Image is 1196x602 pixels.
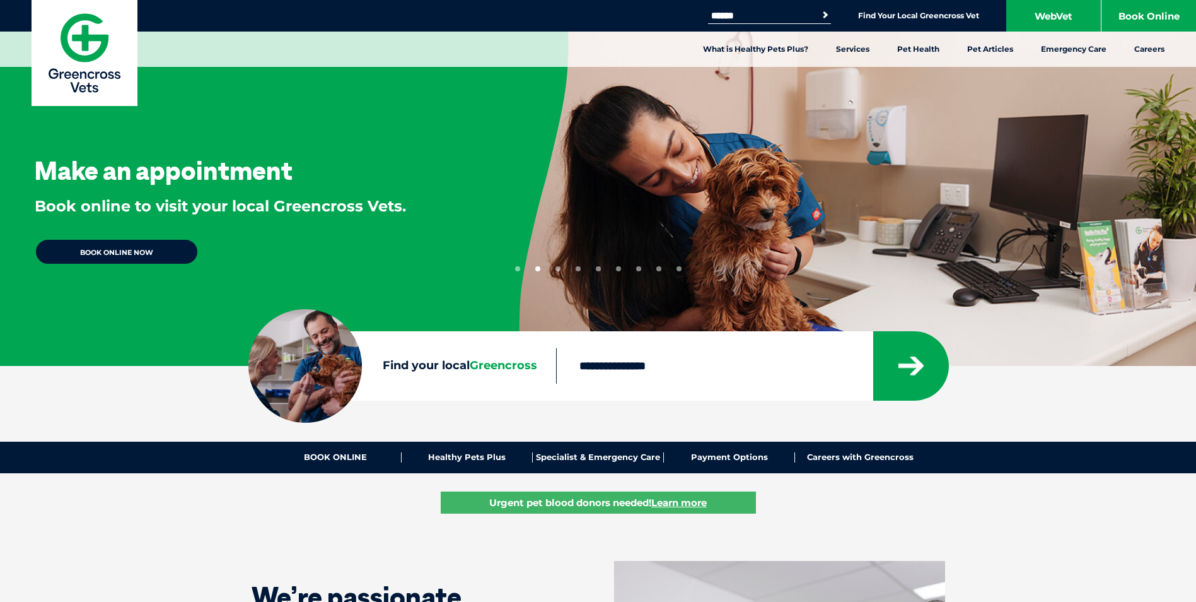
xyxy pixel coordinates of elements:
[535,266,540,271] button: 2 of 9
[664,452,795,463] a: Payment Options
[35,239,199,265] a: BOOK ONLINE NOW
[795,452,926,463] a: Careers with Greencross
[858,11,979,21] a: Find Your Local Greencross Vet
[656,266,661,271] button: 8 of 9
[270,452,402,463] a: BOOK ONLINE
[689,32,822,67] a: What is Healthy Pets Plus?
[248,357,556,375] label: Find your local
[576,266,581,271] button: 4 of 9
[953,32,1027,67] a: Pet Articles
[1027,32,1120,67] a: Emergency Care
[441,492,756,514] a: Urgent pet blood donors needed!Learn more
[636,266,641,271] button: 7 of 9
[470,358,537,372] span: Greencross
[651,497,707,509] u: Learn more
[35,196,406,217] p: Book online to visit your local Greencross Vets.
[596,266,601,271] button: 5 of 9
[555,266,560,271] button: 3 of 9
[35,158,293,183] h3: Make an appointment
[1120,32,1178,67] a: Careers
[515,266,520,271] button: 1 of 9
[616,266,621,271] button: 6 of 9
[819,9,832,21] button: Search
[402,452,533,463] a: Healthy Pets Plus
[822,32,883,67] a: Services
[533,452,664,463] a: Specialist & Emergency Care
[883,32,953,67] a: Pet Health
[676,266,682,271] button: 9 of 9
